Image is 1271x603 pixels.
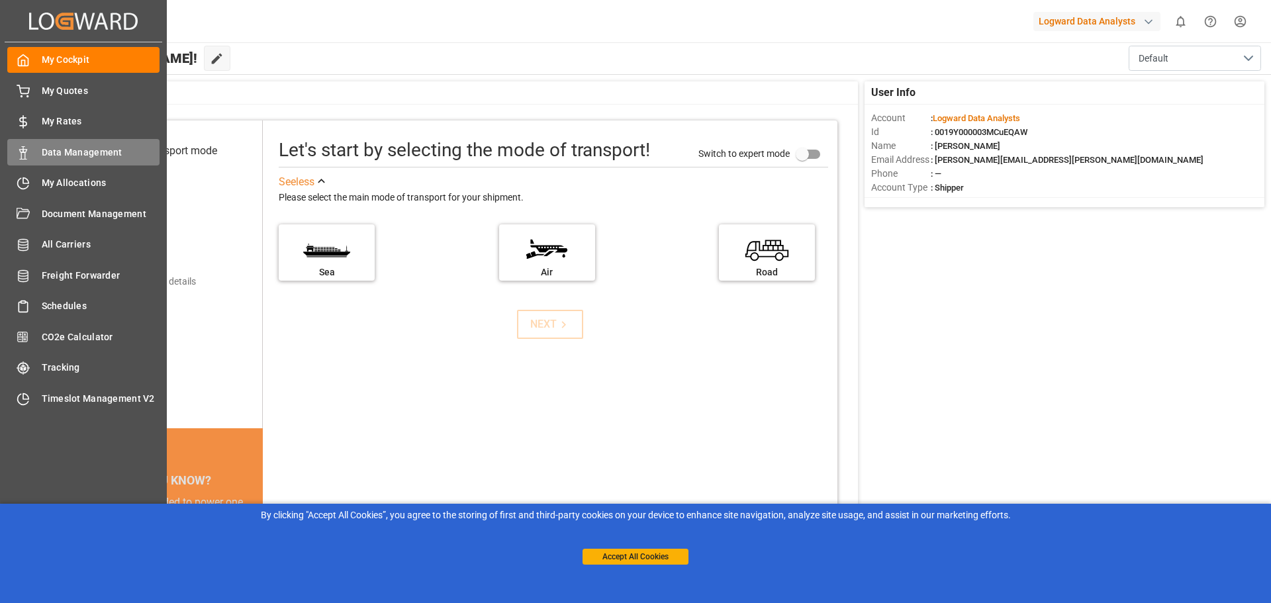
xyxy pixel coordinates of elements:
span: My Allocations [42,176,160,190]
div: Let's start by selecting the mode of transport! [279,136,650,164]
span: : [PERSON_NAME][EMAIL_ADDRESS][PERSON_NAME][DOMAIN_NAME] [931,155,1203,165]
button: open menu [1129,46,1261,71]
a: Tracking [7,355,160,381]
span: Freight Forwarder [42,269,160,283]
span: Document Management [42,207,160,221]
span: My Rates [42,115,160,128]
a: My Allocations [7,170,160,196]
div: The energy needed to power one large container ship across the ocean in a single day is the same ... [87,494,247,590]
button: show 0 new notifications [1166,7,1196,36]
span: CO2e Calculator [42,330,160,344]
a: Freight Forwarder [7,262,160,288]
div: Sea [285,265,368,279]
span: Account Type [871,181,931,195]
span: Id [871,125,931,139]
span: : Shipper [931,183,964,193]
span: My Cockpit [42,53,160,67]
span: Default [1139,52,1168,66]
button: Accept All Cookies [583,549,688,565]
div: Logward Data Analysts [1033,12,1160,31]
button: NEXT [517,310,583,339]
span: Switch to expert mode [698,148,790,158]
div: By clicking "Accept All Cookies”, you agree to the storing of first and third-party cookies on yo... [9,508,1262,522]
span: My Quotes [42,84,160,98]
span: Logward Data Analysts [933,113,1020,123]
span: Name [871,139,931,153]
span: Account [871,111,931,125]
a: My Quotes [7,77,160,103]
div: Air [506,265,588,279]
span: All Carriers [42,238,160,252]
button: Logward Data Analysts [1033,9,1166,34]
span: Hello [PERSON_NAME]! [55,46,197,71]
a: Timeslot Management V2 [7,385,160,411]
span: User Info [871,85,916,101]
span: Timeslot Management V2 [42,392,160,406]
span: Email Address [871,153,931,167]
a: My Rates [7,109,160,134]
div: See less [279,174,314,190]
span: : [PERSON_NAME] [931,141,1000,151]
div: Road [726,265,808,279]
a: CO2e Calculator [7,324,160,349]
div: NEXT [530,316,571,332]
div: Please select the main mode of transport for your shipment. [279,190,828,206]
button: Help Center [1196,7,1225,36]
a: Schedules [7,293,160,319]
span: Schedules [42,299,160,313]
span: Tracking [42,361,160,375]
a: Document Management [7,201,160,226]
span: : 0019Y000003MCuEQAW [931,127,1027,137]
span: : [931,113,1020,123]
div: DID YOU KNOW? [71,467,263,494]
a: Data Management [7,139,160,165]
span: Phone [871,167,931,181]
a: My Cockpit [7,47,160,73]
span: : — [931,169,941,179]
a: All Carriers [7,232,160,257]
span: Data Management [42,146,160,160]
